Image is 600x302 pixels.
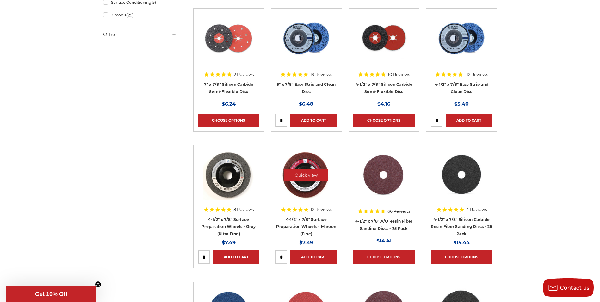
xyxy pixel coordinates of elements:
a: Choose Options [198,114,259,127]
button: Close teaser [95,281,101,287]
img: 7" x 7/8" Silicon Carbide Semi Flex Disc [203,13,254,64]
span: $5.40 [454,101,469,107]
a: 4-1/2" x 7/8" A/O Resin Fiber Sanding Discs - 25 Pack [355,219,412,231]
span: 2 Reviews [234,72,254,77]
button: Contact us [543,278,594,297]
img: 4-1/2" x 7/8" Easy Strip and Clean Disc [434,13,489,64]
a: Maroon Surface Prep Disc [275,150,337,211]
span: (29) [127,13,133,17]
a: 4-1/2” x 7/8” Silicon Carbide Semi-Flexible Disc [356,82,412,94]
a: Choose Options [353,114,415,127]
a: 4-1/2" x 7/8" Easy Strip and Clean Disc [431,13,492,74]
img: 4.5" x 7/8" Silicon Carbide Semi Flex Disc [359,13,409,64]
a: 5" x 7/8" Easy Strip and Clean Disc [277,82,336,94]
img: 4.5 inch resin fiber disc [358,150,410,200]
a: blue clean and strip disc [275,13,337,74]
a: 4-1/2" x 7/8" Easy Strip and Clean Disc [435,82,488,94]
a: Add to Cart [290,114,337,127]
span: $7.49 [299,240,313,246]
a: 4.5 inch resin fiber disc [353,150,415,211]
span: 19 Reviews [310,72,332,77]
span: $6.48 [299,101,313,107]
span: $14.41 [376,238,392,244]
span: $15.44 [453,240,470,246]
a: 7” x 7/8” Silicon Carbide Semi-Flexible Disc [204,82,253,94]
img: 4.5 Inch Silicon Carbide Resin Fiber Discs [436,150,487,200]
a: 4.5" x 7/8" Silicon Carbide Semi Flex Disc [353,13,415,74]
a: Gray Surface Prep Disc [198,150,259,211]
img: Maroon Surface Prep Disc [281,150,331,200]
a: 4-1/2" x 7/8" Surface Preparation Wheels - Maroon (Fine) [276,217,336,236]
a: Add to Cart [213,250,259,264]
a: 4-1/2" x 7/8" Silicon Carbide Resin Fiber Sanding Discs - 25 Pack [431,217,492,236]
span: $6.24 [222,101,236,107]
span: 4 Reviews [466,207,487,211]
div: Get 10% OffClose teaser [6,286,96,302]
a: 4.5 Inch Silicon Carbide Resin Fiber Discs [431,150,492,211]
span: Get 10% Off [35,291,67,297]
h5: Other [103,31,176,38]
img: blue clean and strip disc [281,13,331,64]
a: Add to Cart [446,114,492,127]
span: Contact us [560,285,590,291]
span: 10 Reviews [388,72,410,77]
span: 112 Reviews [465,72,488,77]
span: 8 Reviews [233,207,254,211]
a: 4-1/2" x 7/8" Surface Preparation Wheels - Grey (Ultra Fine) [201,217,256,236]
a: Quick view [284,169,328,181]
a: Choose Options [431,250,492,264]
a: Add to Cart [290,250,337,264]
span: $4.16 [377,101,390,107]
span: $7.49 [222,240,236,246]
img: Gray Surface Prep Disc [203,150,254,200]
a: Zirconia [103,9,176,21]
a: 7" x 7/8" Silicon Carbide Semi Flex Disc [198,13,259,74]
span: 66 Reviews [387,209,410,213]
a: Choose Options [353,250,415,264]
span: 12 Reviews [311,207,332,211]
